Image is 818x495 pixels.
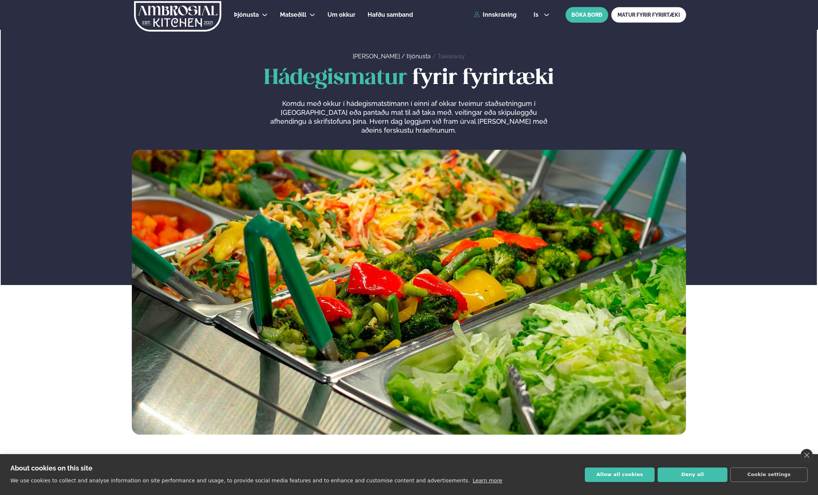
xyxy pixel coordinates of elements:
a: close [801,449,813,462]
h1: fyrir fyrirtæki [132,67,686,90]
a: Innskráning [474,12,516,18]
img: logo [133,1,222,32]
img: image alt [132,150,686,435]
button: BÓKA BORÐ [566,7,608,23]
p: We use cookies to collect and analyse information on site performance and usage, to provide socia... [10,478,470,483]
span: Matseðill [280,11,306,18]
p: Komdu með okkur í hádegismatstímann í einni af okkar tveimur staðsetningum í [GEOGRAPHIC_DATA] eð... [268,99,549,135]
a: Þjónusta [407,53,431,60]
a: Þjónusta [234,10,259,19]
button: Cookie settings [730,467,808,482]
span: / [401,53,407,60]
span: Þjónusta [234,11,259,18]
span: Um okkur [327,11,355,18]
a: Matseðill [280,10,306,19]
button: Allow all cookies [585,467,655,482]
a: MATUR FYRIR FYRIRTÆKI [611,7,686,23]
span: Hádegismatur [264,68,407,88]
a: Um okkur [327,10,355,19]
strong: About cookies on this site [10,464,92,472]
span: is [534,12,541,18]
button: Deny all [658,467,727,482]
span: / [432,53,437,60]
span: Hafðu samband [368,11,413,18]
a: [PERSON_NAME] [353,53,400,60]
a: Hafðu samband [368,10,413,19]
a: Learn more [473,478,502,483]
button: is [528,12,555,18]
a: Takeaway [437,53,465,60]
